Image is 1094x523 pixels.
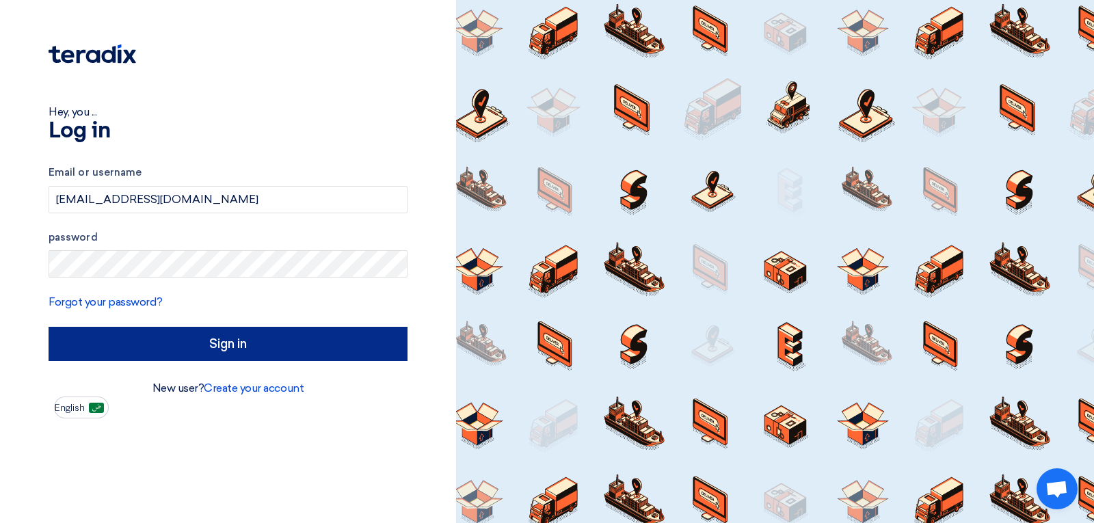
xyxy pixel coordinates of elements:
font: Email or username [49,166,142,178]
input: Sign in [49,327,408,361]
font: Log in [49,120,110,142]
font: Hey, you ... [49,105,96,118]
button: English [54,397,109,418]
div: Open chat [1037,468,1078,509]
font: New user? [152,381,204,394]
a: Create your account [204,381,304,394]
a: Forgot your password? [49,295,163,308]
font: password [49,231,98,243]
img: Teradix logo [49,44,136,64]
img: ar-AR.png [89,403,104,413]
input: Enter your business email or username [49,186,408,213]
font: English [55,402,85,414]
